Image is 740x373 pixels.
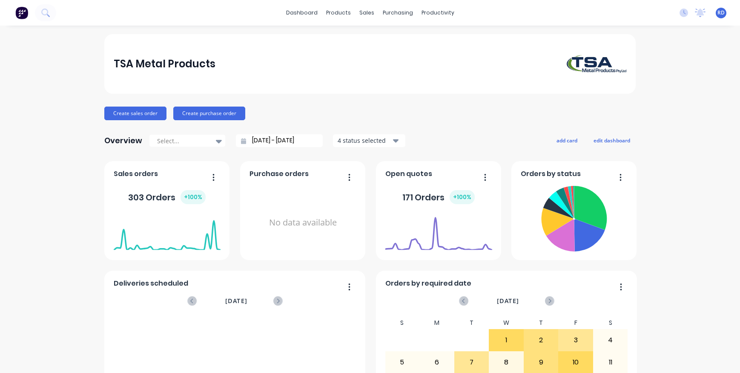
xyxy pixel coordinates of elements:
[114,169,158,179] span: Sales orders
[225,296,247,306] span: [DATE]
[551,135,583,146] button: add card
[455,352,489,373] div: 7
[594,330,628,351] div: 4
[497,296,519,306] span: [DATE]
[114,278,188,289] span: Deliveries scheduled
[104,132,142,149] div: Overview
[420,352,454,373] div: 6
[355,6,379,19] div: sales
[385,352,419,373] div: 5
[524,330,558,351] div: 2
[385,317,420,329] div: S
[717,9,725,17] span: RD
[338,136,391,145] div: 4 status selected
[593,317,628,329] div: S
[489,330,523,351] div: 1
[128,190,206,204] div: 303 Orders
[250,169,309,179] span: Purchase orders
[524,317,559,329] div: T
[417,6,459,19] div: productivity
[250,182,356,263] div: No data available
[282,6,322,19] a: dashboard
[379,6,417,19] div: purchasing
[594,352,628,373] div: 11
[333,134,405,147] button: 4 status selected
[450,190,475,204] div: + 100 %
[588,135,636,146] button: edit dashboard
[15,6,28,19] img: Factory
[489,317,524,329] div: W
[402,190,475,204] div: 171 Orders
[322,6,355,19] div: products
[558,317,593,329] div: F
[559,330,593,351] div: 3
[419,317,454,329] div: M
[454,317,489,329] div: T
[559,352,593,373] div: 10
[385,169,432,179] span: Open quotes
[521,169,581,179] span: Orders by status
[489,352,523,373] div: 8
[104,107,166,120] button: Create sales order
[567,55,626,73] img: TSA Metal Products
[181,190,206,204] div: + 100 %
[173,107,245,120] button: Create purchase order
[524,352,558,373] div: 9
[114,55,215,72] div: TSA Metal Products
